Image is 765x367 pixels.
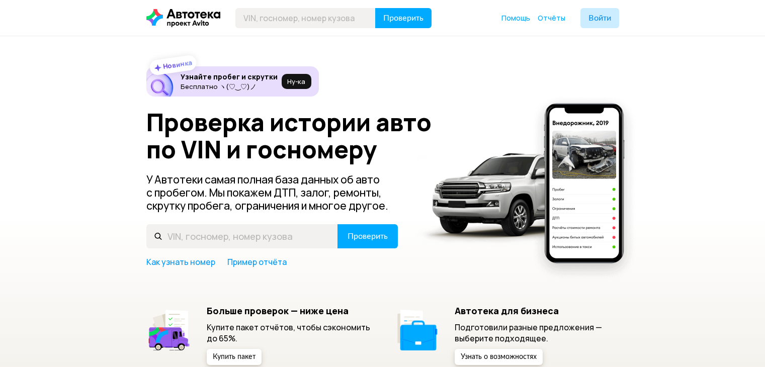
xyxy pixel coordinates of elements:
[455,322,619,344] p: Подготовили разные предложения — выберите подходящее.
[455,349,543,365] button: Узнать о возможностях
[227,256,287,267] a: Пример отчёта
[181,82,278,90] p: Бесплатно ヽ(♡‿♡)ノ
[146,173,399,212] p: У Автотеки самая полная база данных об авто с пробегом. Мы покажем ДТП, залог, ремонты, скрутку п...
[207,305,371,316] h5: Больше проверок — ниже цена
[501,13,530,23] a: Помощь
[383,14,423,22] span: Проверить
[337,224,398,248] button: Проверить
[538,13,565,23] a: Отчёты
[375,8,432,28] button: Проверить
[348,232,388,240] span: Проверить
[213,353,256,360] span: Купить пакет
[146,256,215,267] a: Как узнать номер
[146,224,338,248] input: VIN, госномер, номер кузова
[207,322,371,344] p: Купите пакет отчётов, чтобы сэкономить до 65%.
[461,353,537,360] span: Узнать о возможностях
[455,305,619,316] h5: Автотека для бизнеса
[588,14,611,22] span: Войти
[235,8,376,28] input: VIN, госномер, номер кузова
[287,77,305,85] span: Ну‑ка
[162,58,193,71] strong: Новинка
[146,109,447,163] h1: Проверка истории авто по VIN и госномеру
[181,72,278,81] h6: Узнайте пробег и скрутки
[207,349,262,365] button: Купить пакет
[580,8,619,28] button: Войти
